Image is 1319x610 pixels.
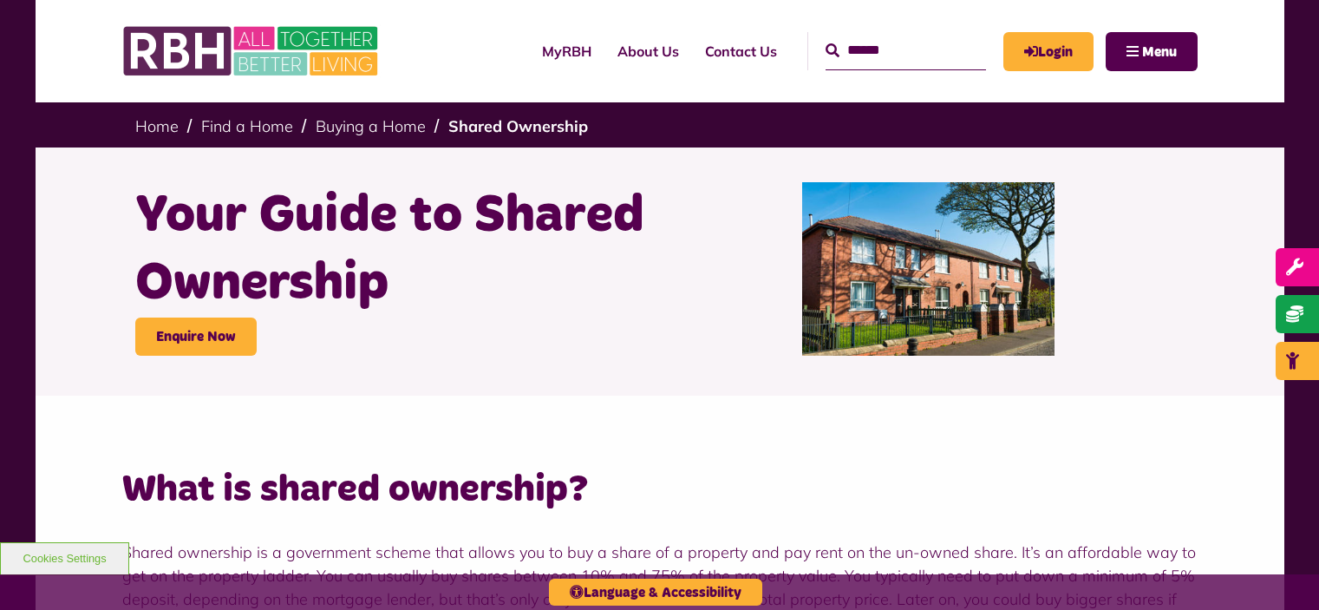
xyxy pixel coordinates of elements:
a: Home [135,116,179,136]
h1: Your Guide to Shared Ownership [135,182,647,318]
img: Belton Avenue [802,182,1055,356]
iframe: Netcall Web Assistant for live chat [1241,532,1319,610]
img: RBH [122,17,382,85]
a: MyRBH [1003,32,1094,71]
a: Enquire Now [135,318,257,356]
a: Find a Home [201,116,293,136]
a: Shared Ownership [448,116,588,136]
button: Navigation [1106,32,1198,71]
h2: What is shared ownership? [122,465,1198,515]
button: Language & Accessibility [549,579,762,606]
a: Buying a Home [316,116,426,136]
a: MyRBH [529,28,604,75]
a: Contact Us [692,28,790,75]
a: About Us [604,28,692,75]
span: Menu [1142,45,1177,59]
